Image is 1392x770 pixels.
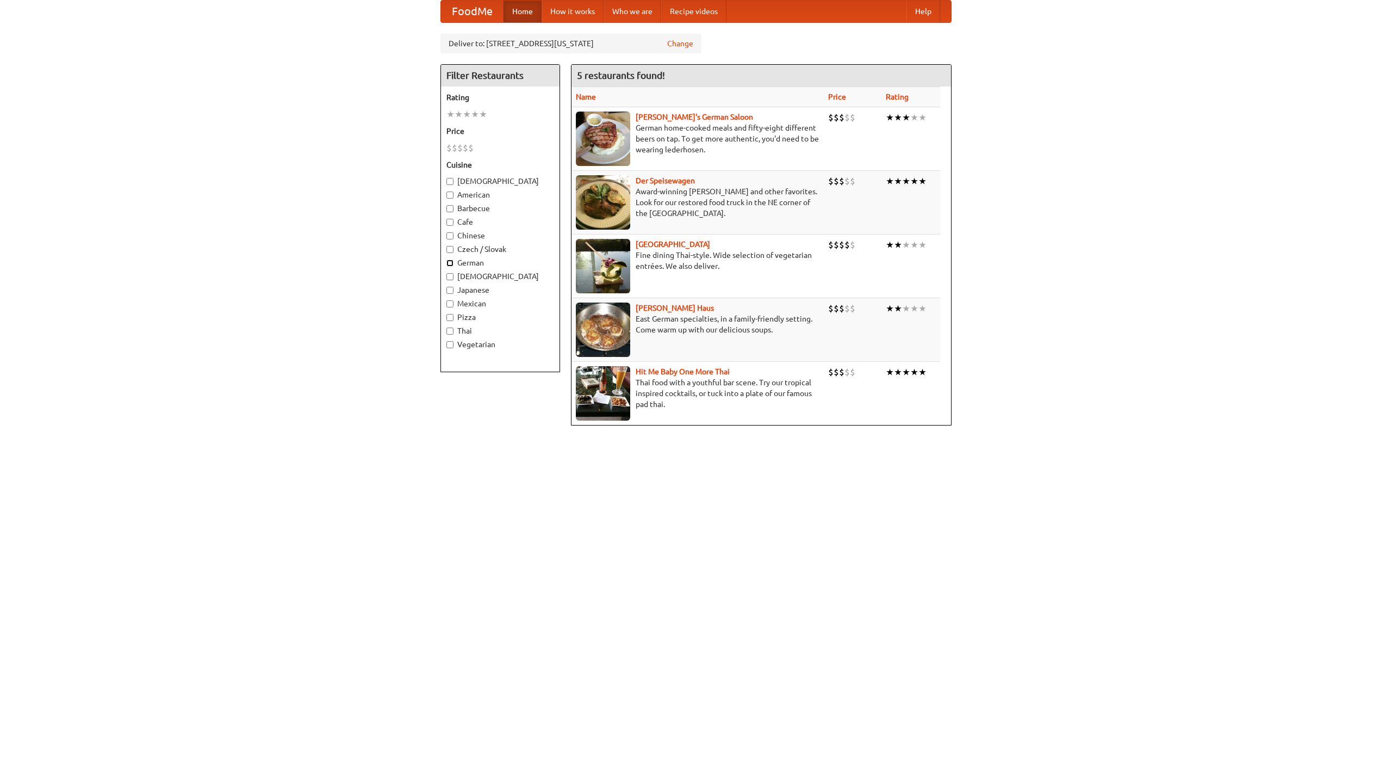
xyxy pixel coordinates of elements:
li: $ [844,175,850,187]
li: ★ [902,366,910,378]
li: ★ [894,366,902,378]
li: ★ [446,108,455,120]
li: $ [850,303,855,315]
li: $ [446,142,452,154]
li: ★ [471,108,479,120]
li: $ [844,112,850,124]
input: Chinese [446,232,453,239]
input: Cafe [446,219,453,226]
h5: Price [446,126,554,137]
h5: Cuisine [446,159,554,170]
input: Pizza [446,314,453,321]
ng-pluralize: 5 restaurants found! [577,70,665,81]
label: Cafe [446,217,554,227]
li: ★ [918,112,927,124]
li: $ [452,142,457,154]
li: ★ [902,303,910,315]
p: German home-cooked meals and fifty-eight different beers on tap. To get more authentic, you'd nee... [576,122,819,155]
li: $ [828,112,834,124]
a: Recipe videos [661,1,726,22]
li: $ [834,239,839,251]
label: Barbecue [446,203,554,214]
li: $ [850,112,855,124]
h4: Filter Restaurants [441,65,560,87]
li: $ [844,366,850,378]
li: $ [463,142,468,154]
p: Award-winning [PERSON_NAME] and other favorites. Look for our restored food truck in the NE corne... [576,186,819,219]
div: Deliver to: [STREET_ADDRESS][US_STATE] [440,34,701,53]
a: [GEOGRAPHIC_DATA] [636,240,710,249]
li: $ [850,175,855,187]
label: Thai [446,325,554,336]
img: speisewagen.jpg [576,175,630,230]
input: Vegetarian [446,341,453,348]
li: ★ [918,239,927,251]
li: ★ [918,366,927,378]
li: ★ [918,303,927,315]
a: Der Speisewagen [636,176,695,185]
img: kohlhaus.jpg [576,303,630,357]
a: Who we are [604,1,661,22]
input: Japanese [446,287,453,294]
li: $ [457,142,463,154]
a: Hit Me Baby One More Thai [636,367,730,376]
input: Barbecue [446,205,453,212]
input: Czech / Slovak [446,246,453,253]
label: Chinese [446,230,554,241]
li: ★ [910,239,918,251]
li: $ [468,142,474,154]
li: $ [828,303,834,315]
li: $ [844,303,850,315]
label: Japanese [446,285,554,295]
li: $ [839,303,844,315]
p: Thai food with a youthful bar scene. Try our tropical inspired cocktails, or tuck into a plate of... [576,377,819,410]
input: Mexican [446,300,453,307]
img: babythai.jpg [576,366,630,421]
li: $ [839,175,844,187]
li: $ [828,239,834,251]
label: Vegetarian [446,339,554,350]
a: Help [906,1,940,22]
li: $ [834,175,839,187]
li: $ [834,112,839,124]
li: $ [850,366,855,378]
input: German [446,260,453,267]
a: FoodMe [441,1,504,22]
li: $ [844,239,850,251]
li: $ [834,303,839,315]
p: East German specialties, in a family-friendly setting. Come warm up with our delicious soups. [576,313,819,335]
label: [DEMOGRAPHIC_DATA] [446,271,554,282]
li: ★ [886,303,894,315]
li: ★ [455,108,463,120]
a: Home [504,1,542,22]
a: Name [576,93,596,101]
input: Thai [446,328,453,335]
li: ★ [894,239,902,251]
li: ★ [886,239,894,251]
li: ★ [479,108,487,120]
input: [DEMOGRAPHIC_DATA] [446,178,453,185]
li: ★ [910,112,918,124]
li: ★ [902,239,910,251]
a: Change [667,38,693,49]
a: [PERSON_NAME] Haus [636,304,714,312]
label: [DEMOGRAPHIC_DATA] [446,176,554,187]
h5: Rating [446,92,554,103]
li: $ [839,239,844,251]
li: ★ [918,175,927,187]
a: Rating [886,93,909,101]
li: $ [828,366,834,378]
p: Fine dining Thai-style. Wide selection of vegetarian entrées. We also deliver. [576,250,819,272]
li: ★ [886,175,894,187]
a: [PERSON_NAME]'s German Saloon [636,113,753,121]
li: $ [828,175,834,187]
img: esthers.jpg [576,112,630,166]
li: ★ [894,175,902,187]
label: Czech / Slovak [446,244,554,255]
li: ★ [463,108,471,120]
li: ★ [894,112,902,124]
